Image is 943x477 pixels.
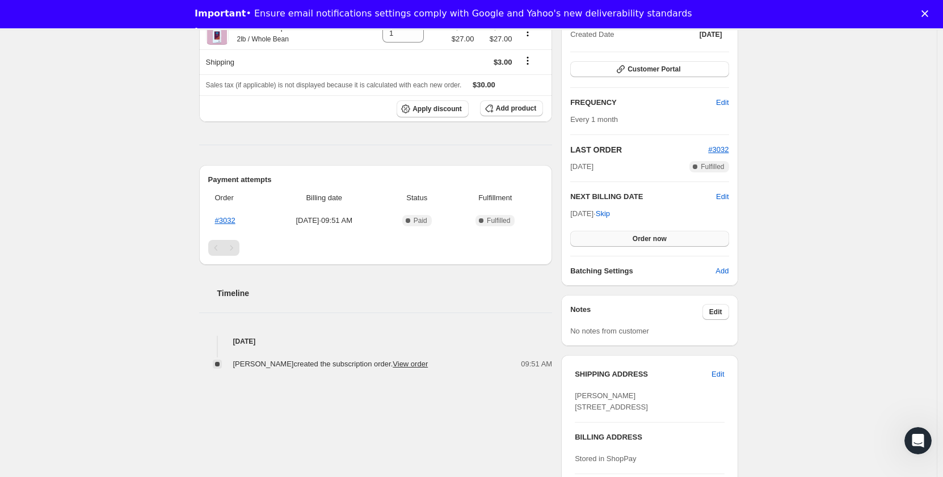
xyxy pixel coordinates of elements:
span: [PERSON_NAME] created the subscription order. [233,360,428,368]
a: View order [393,360,428,368]
span: [DATE] [570,161,593,172]
b: Important [195,8,246,19]
span: $3.00 [494,58,512,66]
span: Skip [596,208,610,219]
h6: Batching Settings [570,265,715,277]
span: 09:51 AM [521,358,552,370]
span: [DATE] · 09:51 AM [268,215,380,226]
span: Edit [709,307,722,316]
button: Shipping actions [519,54,537,67]
button: Product actions [519,26,537,39]
h2: LAST ORDER [570,144,708,155]
h3: Notes [570,304,702,320]
span: $30.00 [473,81,495,89]
span: Every 1 month [570,115,618,124]
button: Edit [716,191,729,202]
div: Close [921,10,933,17]
a: #3032 [708,145,729,154]
span: Edit [712,369,724,380]
span: Edit [716,97,729,108]
span: Fulfilled [487,216,510,225]
span: Customer Portal [628,65,680,74]
button: Add product [480,100,543,116]
span: [DATE] [700,30,722,39]
span: Fulfilled [701,162,724,171]
button: Edit [705,365,731,383]
h2: Payment attempts [208,174,544,185]
span: $27.00 [481,33,512,45]
th: Shipping [199,49,365,74]
button: Add [709,262,735,280]
span: $27.00 [452,33,474,45]
span: Add [715,265,729,277]
button: Edit [702,304,729,320]
button: #3032 [708,144,729,155]
nav: Pagination [208,240,544,256]
span: Apply discount [412,104,462,113]
span: [PERSON_NAME] [STREET_ADDRESS] [575,391,648,411]
span: Order now [633,234,667,243]
button: Customer Portal [570,61,729,77]
div: Hot Shot - Espresso Blend [229,22,324,45]
span: Created Date [570,29,614,40]
a: Learn more [195,26,253,39]
span: Paid [414,216,427,225]
span: Status [386,192,447,204]
span: Fulfillment [454,192,536,204]
span: Stored in ShopPay [575,454,636,463]
th: Order [208,185,266,210]
span: Sales tax (if applicable) is not displayed because it is calculated with each new order. [206,81,462,89]
h3: BILLING ADDRESS [575,432,724,443]
h2: FREQUENCY [570,97,716,108]
span: [DATE] · [570,209,610,218]
button: Apply discount [397,100,469,117]
iframe: Intercom live chat [904,427,932,454]
small: 2lb / Whole Bean [237,35,289,43]
div: • Ensure email notifications settings comply with Google and Yahoo's new deliverability standards [195,8,692,19]
button: [DATE] [693,27,729,43]
h3: SHIPPING ADDRESS [575,369,712,380]
button: Skip [589,205,617,223]
span: Add product [496,104,536,113]
button: Edit [709,94,735,112]
h4: [DATE] [199,336,553,347]
span: No notes from customer [570,327,649,335]
h2: Timeline [217,288,553,299]
button: Order now [570,231,729,247]
a: #3032 [215,216,235,225]
span: Billing date [268,192,380,204]
h2: NEXT BILLING DATE [570,191,716,202]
